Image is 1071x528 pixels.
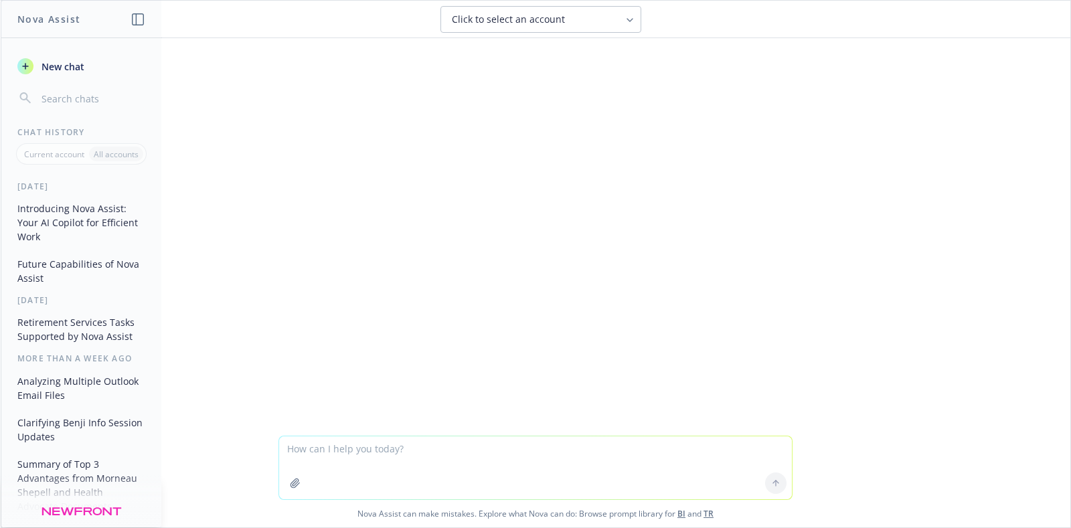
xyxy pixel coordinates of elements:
[12,370,151,406] button: Analyzing Multiple Outlook Email Files
[704,508,714,519] a: TR
[1,353,161,364] div: More than a week ago
[452,13,565,26] span: Click to select an account
[94,149,139,160] p: All accounts
[12,54,151,78] button: New chat
[24,149,84,160] p: Current account
[1,181,161,192] div: [DATE]
[17,12,80,26] h1: Nova Assist
[6,500,1065,527] span: Nova Assist can make mistakes. Explore what Nova can do: Browse prompt library for and
[1,126,161,138] div: Chat History
[12,311,151,347] button: Retirement Services Tasks Supported by Nova Assist
[677,508,685,519] a: BI
[39,89,145,108] input: Search chats
[440,6,641,33] button: Click to select an account
[12,412,151,448] button: Clarifying Benji Info Session Updates
[12,453,151,517] button: Summary of Top 3 Advantages from Morneau Shepell and Health Advocate Documents
[1,294,161,306] div: [DATE]
[39,60,84,74] span: New chat
[12,197,151,248] button: Introducing Nova Assist: Your AI Copilot for Efficient Work
[12,253,151,289] button: Future Capabilities of Nova Assist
